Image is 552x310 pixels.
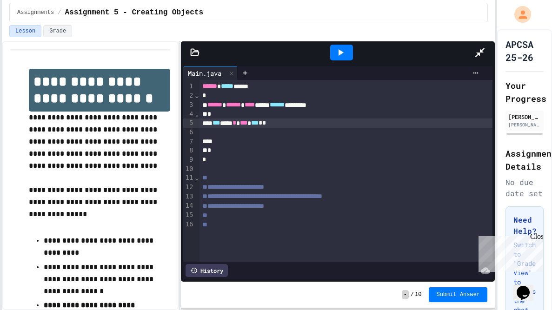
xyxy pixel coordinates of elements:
[183,137,195,146] div: 7
[508,121,541,128] div: [PERSON_NAME][EMAIL_ADDRESS][DOMAIN_NAME]
[505,147,544,173] h2: Assignment Details
[513,214,536,237] h3: Need Help?
[183,146,195,155] div: 8
[183,211,195,220] div: 15
[513,273,543,301] iframe: chat widget
[194,92,199,99] span: Fold line
[183,68,226,78] div: Main.java
[505,79,544,105] h2: Your Progress
[194,110,199,118] span: Fold line
[43,25,72,37] button: Grade
[411,291,414,298] span: /
[183,119,195,128] div: 5
[402,290,409,299] span: -
[183,91,195,100] div: 2
[505,177,544,199] div: No due date set
[183,220,195,229] div: 16
[17,9,54,16] span: Assignments
[183,173,195,183] div: 11
[183,82,195,91] div: 1
[436,291,480,298] span: Submit Answer
[505,4,533,25] div: My Account
[65,7,203,18] span: Assignment 5 - Creating Objects
[194,174,199,181] span: Fold line
[183,110,195,119] div: 4
[415,291,421,298] span: 10
[9,25,41,37] button: Lesson
[183,100,195,110] div: 3
[183,66,238,80] div: Main.java
[186,264,228,277] div: History
[183,201,195,211] div: 14
[58,9,61,16] span: /
[183,155,195,165] div: 9
[4,4,64,59] div: Chat with us now!Close
[505,38,544,64] h1: APCSA 25-26
[183,192,195,201] div: 13
[429,287,487,302] button: Submit Answer
[183,165,195,174] div: 10
[508,112,541,121] div: [PERSON_NAME]
[475,232,543,272] iframe: chat widget
[183,183,195,192] div: 12
[183,128,195,137] div: 6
